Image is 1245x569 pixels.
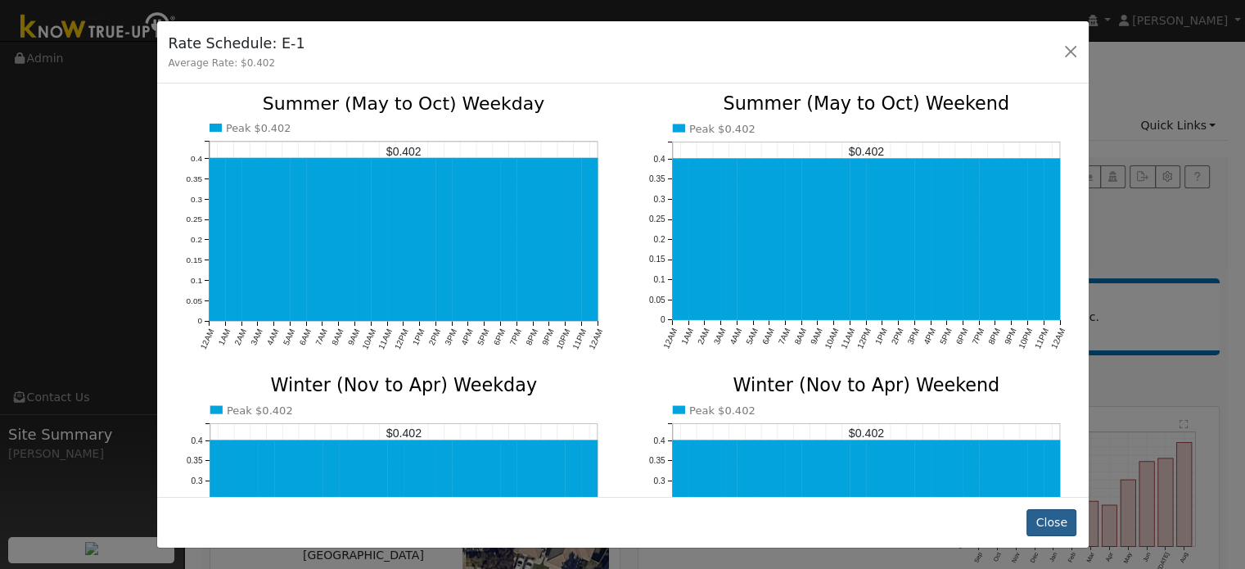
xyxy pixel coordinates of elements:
[270,374,537,395] text: Winter (Nov to Apr) Weekday
[459,328,475,347] text: 4PM
[649,496,665,505] text: 0.25
[849,427,885,440] text: $0.402
[654,436,665,445] text: 0.4
[1044,159,1060,321] rect: onclick=""
[186,496,202,505] text: 0.25
[979,159,995,321] rect: onclick=""
[834,159,850,321] rect: onclick=""
[314,328,329,347] text: 7AM
[1026,509,1076,537] button: Close
[191,476,202,485] text: 0.3
[849,146,885,159] text: $0.402
[839,327,856,350] text: 11AM
[654,155,665,164] text: 0.4
[346,328,362,347] text: 9AM
[855,327,873,350] text: 12PM
[571,328,588,351] text: 11PM
[801,159,818,321] rect: onclick=""
[672,159,688,321] rect: onclick=""
[744,327,760,346] text: 5AM
[393,328,410,351] text: 12PM
[649,296,665,305] text: 0.05
[524,328,539,347] text: 8PM
[169,57,275,69] span: Average Rate: $0.402
[443,328,458,347] text: 3PM
[198,328,215,351] text: 12AM
[649,175,665,184] text: 0.35
[721,159,738,321] rect: onclick=""
[419,158,435,322] rect: onclick=""
[258,158,274,322] rect: onclick=""
[330,328,345,347] text: 8AM
[1033,327,1050,350] text: 11PM
[995,159,1012,321] rect: onclick=""
[484,158,500,322] rect: onclick=""
[426,328,442,347] text: 2PM
[850,159,867,321] rect: onclick=""
[516,158,533,322] rect: onclick=""
[371,158,387,322] rect: onclick=""
[809,327,824,346] text: 9AM
[661,316,665,325] text: 0
[581,158,598,322] rect: onclick=""
[724,93,1010,115] text: Summer (May to Oct) Weekend
[191,195,202,204] text: 0.3
[191,154,202,163] text: 0.4
[186,255,202,264] text: 0.15
[818,159,834,321] rect: onclick=""
[737,159,753,321] rect: onclick=""
[354,158,371,322] rect: onclick=""
[729,327,744,346] text: 4AM
[225,158,241,322] rect: onclick=""
[654,275,665,284] text: 0.1
[297,328,313,347] text: 6AM
[654,476,665,485] text: 0.3
[435,158,452,322] rect: onclick=""
[265,328,281,347] text: 4AM
[249,328,264,347] text: 3AM
[760,327,776,346] text: 6AM
[873,327,889,346] text: 1PM
[191,236,202,245] text: 0.2
[226,122,291,134] text: Peak $0.402
[733,374,999,395] text: Winter (Nov to Apr) Weekend
[679,327,695,346] text: 1AM
[262,93,544,114] text: Summer (May to Oct) Weekday
[649,255,665,264] text: 0.15
[306,158,323,322] rect: onclick=""
[786,159,802,321] rect: onclick=""
[890,327,905,346] text: 2PM
[386,427,422,440] text: $0.402
[452,158,468,322] rect: onclick=""
[290,158,306,322] rect: onclick=""
[338,158,354,322] rect: onclick=""
[492,328,507,347] text: 6PM
[1049,327,1067,350] text: 12AM
[1012,159,1028,321] rect: onclick=""
[533,158,549,322] rect: onclick=""
[777,327,792,346] text: 7AM
[712,327,728,346] text: 3AM
[954,327,970,346] text: 6PM
[554,328,571,351] text: 10PM
[507,328,523,347] text: 7PM
[241,158,258,322] rect: onclick=""
[689,404,756,417] text: Peak $0.402
[191,436,202,445] text: 0.4
[971,327,986,346] text: 7PM
[922,327,937,346] text: 4PM
[387,158,404,322] rect: onclick=""
[963,159,980,321] rect: onclick=""
[186,174,202,183] text: 0.35
[1017,327,1035,350] text: 10PM
[216,328,232,347] text: 1AM
[661,327,679,350] text: 12AM
[938,327,954,346] text: 5PM
[386,145,422,158] text: $0.402
[186,456,202,465] text: 0.35
[360,328,377,351] text: 10AM
[500,158,516,322] rect: onclick=""
[906,327,922,346] text: 3PM
[866,159,882,321] rect: onclick=""
[654,195,665,204] text: 0.3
